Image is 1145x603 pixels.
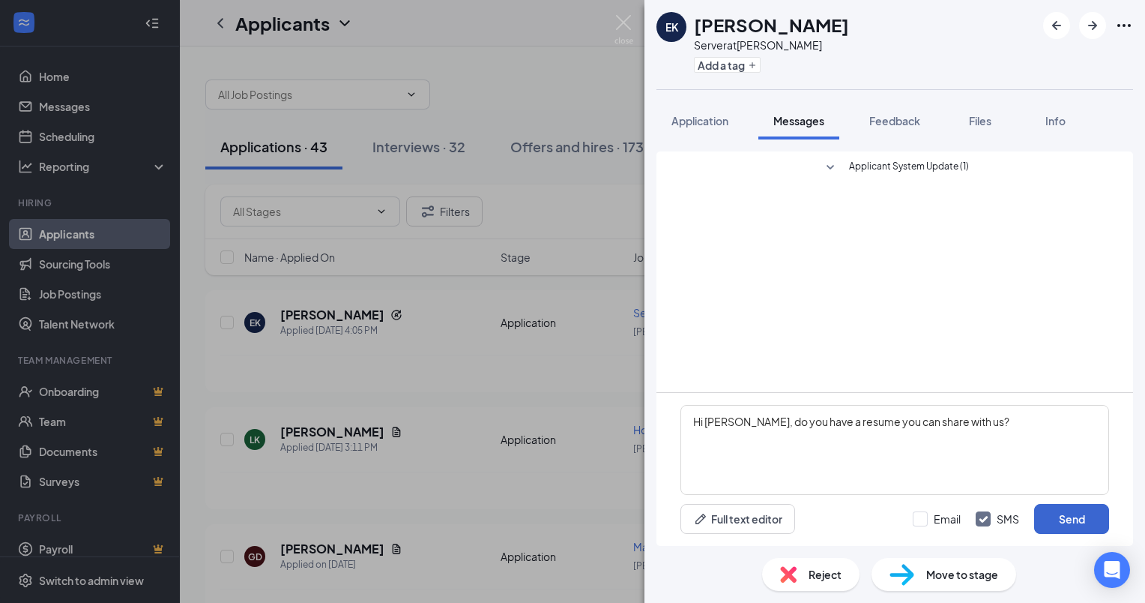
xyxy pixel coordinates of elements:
div: Open Intercom Messenger [1094,552,1130,588]
svg: SmallChevronDown [821,159,839,177]
button: ArrowRight [1079,12,1106,39]
div: EK [665,19,678,34]
textarea: Hi [PERSON_NAME], do you have a resume you can share with us? [680,405,1109,495]
span: Messages [773,114,824,127]
span: Move to stage [926,566,998,583]
span: Applicant System Update (1) [849,159,969,177]
button: PlusAdd a tag [694,57,761,73]
svg: Pen [693,511,708,526]
h1: [PERSON_NAME] [694,12,849,37]
span: Feedback [869,114,920,127]
button: Send [1034,504,1109,534]
span: Reject [809,566,842,583]
svg: Plus [748,61,757,70]
svg: Ellipses [1115,16,1133,34]
svg: ArrowRight [1084,16,1102,34]
span: Application [671,114,728,127]
span: Files [969,114,991,127]
button: SmallChevronDownApplicant System Update (1) [821,159,969,177]
svg: ArrowLeftNew [1048,16,1066,34]
button: ArrowLeftNew [1043,12,1070,39]
div: Server at [PERSON_NAME] [694,37,849,52]
button: Full text editorPen [680,504,795,534]
span: Info [1045,114,1066,127]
